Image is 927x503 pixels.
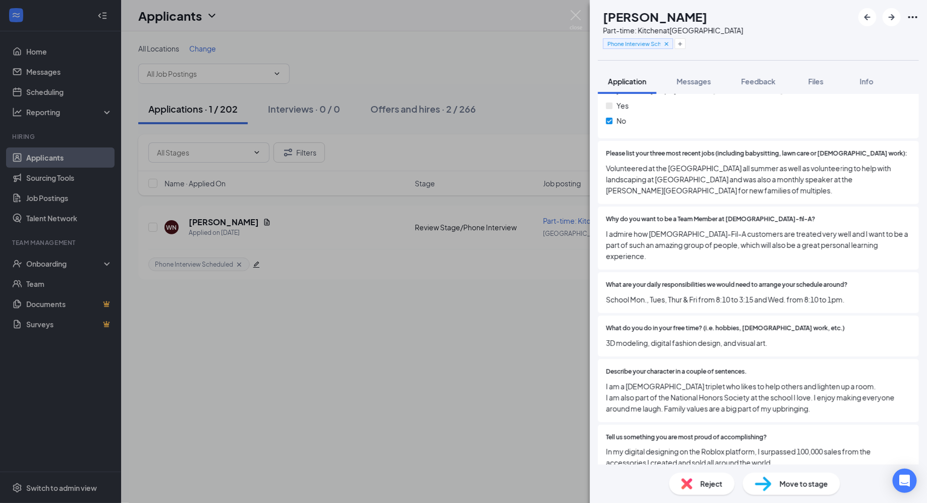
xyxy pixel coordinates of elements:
[606,294,911,305] span: School Mon., Tues, Thur & Fri from 8:10 to 3:15 and Wed. from 8:10 to 1pm.
[608,77,646,86] span: Application
[606,446,911,468] span: In my digital designing on the Roblox platform, I surpassed 100,000 sales from the accessories I ...
[608,39,661,48] span: Phone Interview Scheduled
[606,149,907,159] span: Please list your three most recent jobs (including babysitting, lawn care or [DEMOGRAPHIC_DATA] w...
[858,8,877,26] button: ArrowLeftNew
[808,77,824,86] span: Files
[677,41,683,47] svg: Plus
[883,8,901,26] button: ArrowRight
[606,367,747,377] span: Describe your character in a couple of sentences.
[617,100,629,111] span: Yes
[780,478,828,489] span: Move to stage
[606,324,845,333] span: What do you do in your free time? (i.e. hobbies, [DEMOGRAPHIC_DATA] work, etc.)
[617,115,626,126] span: No
[700,478,723,489] span: Reject
[677,77,711,86] span: Messages
[606,337,911,348] span: 3D modeling, digital fashion design, and visual art.
[860,77,874,86] span: Info
[606,163,911,196] span: Volunteered at the [GEOGRAPHIC_DATA] all summer as well as volunteering to help with landscaping ...
[603,8,707,25] h1: [PERSON_NAME]
[606,381,911,414] span: I am a [DEMOGRAPHIC_DATA] triplet who likes to help others and lighten up a room. I am also part ...
[606,215,815,224] span: Why do you want to be a Team Member at [DEMOGRAPHIC_DATA]-fil-A?
[603,25,743,35] div: Part-time: Kitchen at [GEOGRAPHIC_DATA]
[741,77,776,86] span: Feedback
[893,469,917,493] div: Open Intercom Messenger
[861,11,874,23] svg: ArrowLeftNew
[606,280,848,290] span: What are your daily responsibilities we would need to arrange your schedule around?
[663,40,670,47] svg: Cross
[886,11,898,23] svg: ArrowRight
[606,228,911,262] span: I admire how [DEMOGRAPHIC_DATA]-Fil-A customers are treated very well and I want to be a part of ...
[907,11,919,23] svg: Ellipses
[675,38,686,49] button: Plus
[606,433,767,442] span: Tell us something you are most proud of accomplishing?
